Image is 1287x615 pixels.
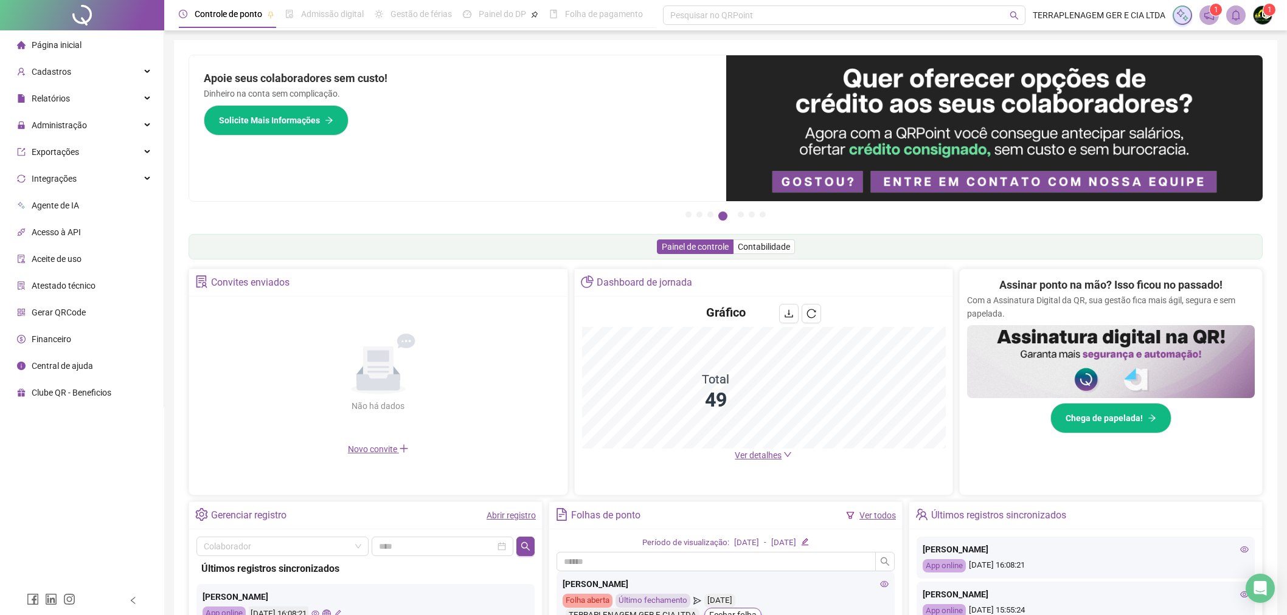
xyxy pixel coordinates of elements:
span: team [915,508,928,521]
div: Open Intercom Messenger [1246,574,1275,603]
div: Não há dados [322,399,434,413]
span: eye [880,580,889,588]
img: sparkle-icon.fc2bf0ac1784a2077858766a79e2daf3.svg [1176,9,1189,22]
button: 3 [707,211,713,218]
span: send [693,594,701,608]
button: 5 [738,211,744,218]
span: dollar [17,335,26,343]
span: bell [1230,10,1241,21]
h2: Assinar ponto na mão? Isso ficou no passado! [999,277,1223,294]
span: Agente de IA [32,201,79,210]
span: clock-circle [179,10,187,18]
div: [PERSON_NAME] [563,577,889,591]
span: down [783,450,792,459]
span: dashboard [463,10,471,18]
img: 76398 [1254,6,1272,24]
div: [PERSON_NAME] [203,590,529,603]
span: download [784,309,794,318]
span: linkedin [45,593,57,605]
span: export [17,148,26,156]
span: Gestão de férias [390,9,452,19]
span: search [1010,11,1019,20]
span: Exportações [32,147,79,157]
div: Dashboard de jornada [597,272,692,293]
span: info-circle [17,362,26,370]
div: [PERSON_NAME] [923,543,1249,556]
span: file-done [285,10,294,18]
div: App online [923,559,966,573]
div: Período de visualização: [642,537,729,549]
div: [DATE] [734,537,759,549]
h4: Gráfico [706,304,746,321]
span: sun [375,10,383,18]
span: setting [195,508,208,521]
span: pushpin [267,11,274,18]
span: Controle de ponto [195,9,262,19]
span: eye [1240,590,1249,599]
span: Solicite Mais Informações [219,114,320,127]
div: Folhas de ponto [571,505,640,526]
sup: Atualize o seu contato no menu Meus Dados [1263,4,1275,16]
div: [PERSON_NAME] [923,588,1249,601]
a: Ver todos [859,510,896,520]
span: audit [17,255,26,263]
span: Painel do DP [479,9,526,19]
span: api [17,228,26,236]
div: - [764,537,766,549]
span: gift [17,388,26,397]
span: lock [17,121,26,129]
span: arrow-right [1148,414,1156,422]
div: Últimos registros sincronizados [931,505,1066,526]
span: Folha de pagamento [565,9,643,19]
span: pushpin [531,11,538,18]
span: Acesso à API [32,227,81,237]
p: Com a Assinatura Digital da QR, sua gestão fica mais ágil, segura e sem papelada. [967,294,1255,320]
span: search [880,557,890,566]
img: banner%2F02c71560-61a6-44d4-94b9-c8ab97240462.png [967,325,1255,398]
span: Financeiro [32,334,71,344]
span: user-add [17,67,26,76]
span: qrcode [17,308,26,317]
sup: 1 [1210,4,1222,16]
span: Atestado técnico [32,281,95,290]
span: arrow-right [325,116,333,125]
span: Administração [32,120,87,130]
span: TERRAPLENAGEM GER E CIA LTDA [1033,9,1165,22]
a: Abrir registro [487,510,536,520]
div: Folha aberta [563,594,612,608]
span: Página inicial [32,40,82,50]
button: Chega de papelada! [1050,403,1171,433]
span: 1 [1214,5,1218,14]
span: Contabilidade [738,242,790,252]
div: Gerenciar registro [211,505,286,526]
span: Clube QR - Beneficios [32,388,111,397]
button: 1 [685,211,692,218]
span: reload [807,309,816,318]
span: Relatórios [32,94,70,103]
span: Ver detalhes [735,450,782,460]
div: Últimos registros sincronizados [201,561,530,576]
span: search [521,541,530,551]
div: [DATE] [704,594,735,608]
span: filter [846,511,855,520]
span: left [129,596,137,605]
span: Cadastros [32,67,71,77]
span: Integrações [32,174,77,184]
h2: Apoie seus colaboradores sem custo! [204,70,712,87]
span: Admissão digital [301,9,364,19]
div: Convites enviados [211,272,290,293]
button: Solicite Mais Informações [204,105,349,136]
button: 6 [749,211,755,218]
span: Central de ajuda [32,361,93,371]
p: Dinheiro na conta sem complicação. [204,87,712,100]
span: Chega de papelada! [1066,411,1143,425]
span: solution [195,275,208,288]
div: Último fechamento [616,594,690,608]
span: sync [17,174,26,183]
a: Ver detalhes down [735,450,792,460]
span: eye [1240,545,1249,554]
img: banner%2Fa8ee1423-cce5-4ffa-a127-5a2d429cc7d8.png [726,55,1263,201]
span: file-text [555,508,568,521]
button: 2 [696,211,702,218]
span: 1 [1268,5,1272,14]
